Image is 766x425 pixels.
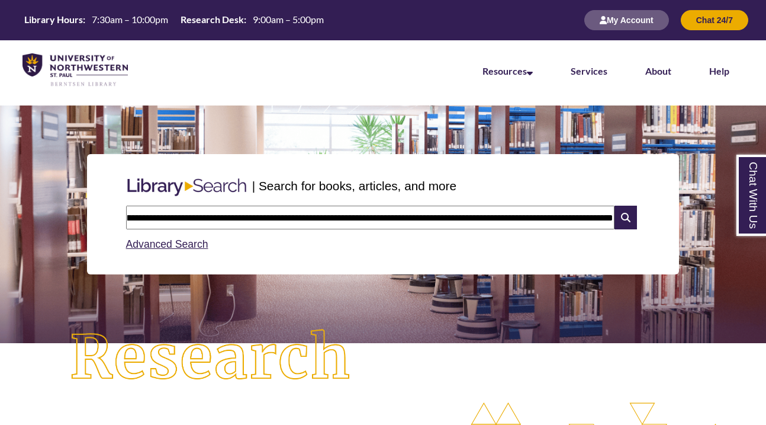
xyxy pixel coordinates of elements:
a: Resources [482,65,533,76]
a: Chat 24/7 [681,15,748,25]
i: Search [614,206,637,229]
button: Chat 24/7 [681,10,748,30]
span: 7:30am – 10:00pm [92,14,168,25]
img: UNWSP Library Logo [22,53,128,87]
button: My Account [584,10,669,30]
img: Libary Search [121,174,252,201]
th: Library Hours: [20,13,87,26]
th: Research Desk: [176,13,248,26]
span: 9:00am – 5:00pm [253,14,324,25]
p: | Search for books, articles, and more [252,177,456,195]
a: Services [571,65,607,76]
a: My Account [584,15,669,25]
a: Help [709,65,729,76]
table: Hours Today [20,13,329,26]
a: Hours Today [20,13,329,27]
img: Research [38,298,383,418]
a: About [645,65,671,76]
a: Advanced Search [126,238,208,250]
